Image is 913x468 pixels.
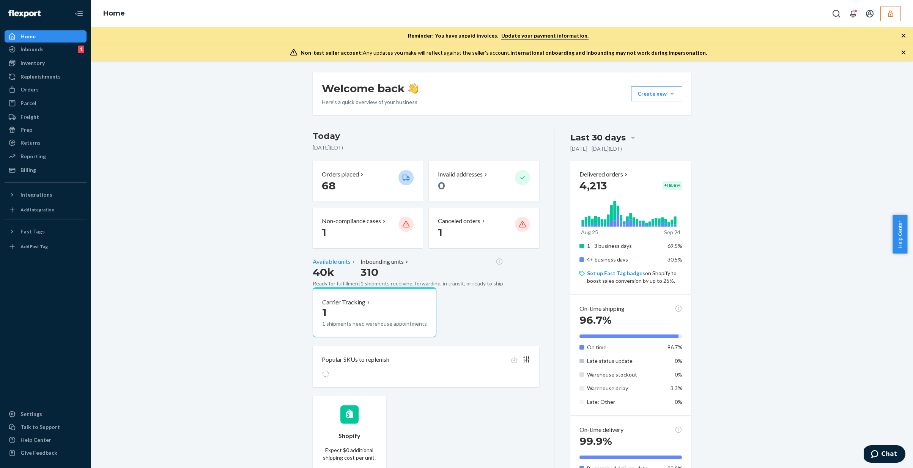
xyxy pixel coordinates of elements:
[20,166,36,174] div: Billing
[5,204,87,216] a: Add Integration
[20,449,57,457] div: Give Feedback
[20,139,41,147] div: Returns
[78,46,84,53] div: 1
[313,208,423,248] button: Non-compliance cases 1
[5,150,87,162] a: Reporting
[438,217,480,225] p: Canceled orders
[20,113,39,121] div: Freight
[5,164,87,176] a: Billing
[360,266,378,279] span: 310
[8,10,41,17] img: Flexport logo
[587,269,682,285] p: on Shopify to boost sales conversion by up to 25%.
[438,179,445,192] span: 0
[408,83,419,94] img: hand-wave emoji
[631,86,682,101] button: Create new
[5,124,87,136] a: Prep
[829,6,844,21] button: Open Search Box
[675,371,682,378] span: 0%
[322,298,365,307] p: Carrier Tracking
[20,423,60,431] div: Talk to Support
[20,153,46,160] div: Reporting
[322,217,381,225] p: Non-compliance cases
[845,6,861,21] button: Open notifications
[20,243,48,250] div: Add Fast Tag
[587,256,662,263] p: 4+ business days
[5,30,87,43] a: Home
[360,280,503,287] p: 1 shipments receiving, forwarding, in transit, or ready to ship
[579,425,623,434] p: On-time delivery
[579,179,607,192] span: 4,213
[322,226,326,239] span: 1
[438,226,442,239] span: 1
[5,408,87,420] a: Settings
[429,161,539,202] button: Invalid addresses 0
[671,385,682,391] span: 3.3%
[570,132,626,143] div: Last 30 days
[587,344,662,351] p: On time
[322,179,335,192] span: 68
[20,436,51,444] div: Help Center
[322,306,327,319] span: 1
[864,445,905,464] iframe: Opens a widget where you can chat to one of our agents
[5,97,87,109] a: Parcel
[313,257,351,266] p: Available units
[20,191,52,199] div: Integrations
[5,111,87,123] a: Freight
[301,49,707,57] div: Any updates you make will reflect against the seller's account.
[429,208,539,248] button: Canceled orders 1
[322,170,359,179] p: Orders placed
[579,170,629,179] button: Delivered orders
[20,46,44,53] div: Inbounds
[322,98,419,106] p: Here’s a quick overview of your business
[313,266,334,279] span: 40k
[5,447,87,459] button: Give Feedback
[5,43,87,55] a: Inbounds1
[5,84,87,96] a: Orders
[587,357,662,365] p: Late status update
[97,3,131,25] ol: breadcrumbs
[20,73,61,80] div: Replenishments
[5,434,87,446] a: Help Center
[338,432,360,440] p: Shopify
[313,287,436,337] button: Carrier Tracking11 shipments need warehouse appointments
[301,49,363,56] span: Non-test seller account:
[5,71,87,83] a: Replenishments
[5,225,87,238] button: Fast Tags
[579,304,625,313] p: On-time shipping
[675,399,682,405] span: 0%
[322,320,427,328] p: 1 shipments need warehouse appointments
[587,398,662,406] p: Late: Other
[587,270,645,276] a: Set up Fast Tag badges
[587,384,662,392] p: Warehouse delay
[360,257,503,287] button: Inbounding units3101 shipments receiving, forwarding, in transit, or ready to ship
[667,256,682,263] span: 30.5%
[20,228,45,235] div: Fast Tags
[5,421,87,433] button: Talk to Support
[103,9,125,17] a: Home
[71,6,87,21] button: Close Navigation
[5,137,87,149] a: Returns
[587,371,662,378] p: Warehouse stockout
[313,144,539,151] p: [DATE] ( EDT )
[5,189,87,201] button: Integrations
[5,57,87,69] a: Inventory
[501,32,589,39] a: Update your payment information.
[313,280,360,287] p: Ready for fulfillment
[667,344,682,350] span: 96.7%
[587,242,662,250] p: 1 - 3 business days
[360,257,404,266] p: Inbounding units
[667,243,682,249] span: 69.5%
[893,215,907,254] button: Help Center
[408,32,589,39] p: Reminder: You have unpaid invoices.
[20,59,45,67] div: Inventory
[20,33,36,40] div: Home
[20,86,39,93] div: Orders
[579,435,612,448] span: 99.9%
[20,126,32,134] div: Prep
[20,99,36,107] div: Parcel
[438,170,483,179] p: Invalid addresses
[663,181,682,190] div: + 18.6 %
